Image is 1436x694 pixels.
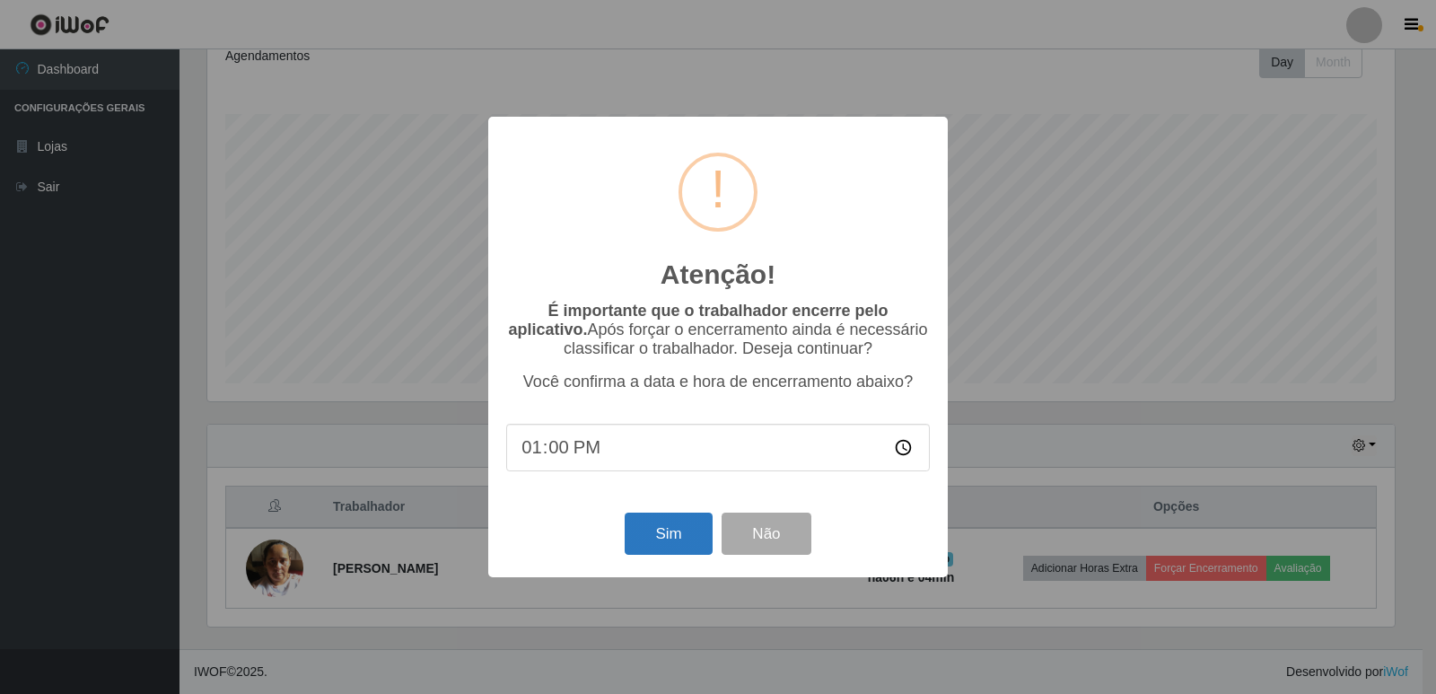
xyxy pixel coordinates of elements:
[508,302,888,338] b: É importante que o trabalhador encerre pelo aplicativo.
[625,513,712,555] button: Sim
[506,373,930,391] p: Você confirma a data e hora de encerramento abaixo?
[506,302,930,358] p: Após forçar o encerramento ainda é necessário classificar o trabalhador. Deseja continuar?
[661,259,775,291] h2: Atenção!
[722,513,810,555] button: Não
